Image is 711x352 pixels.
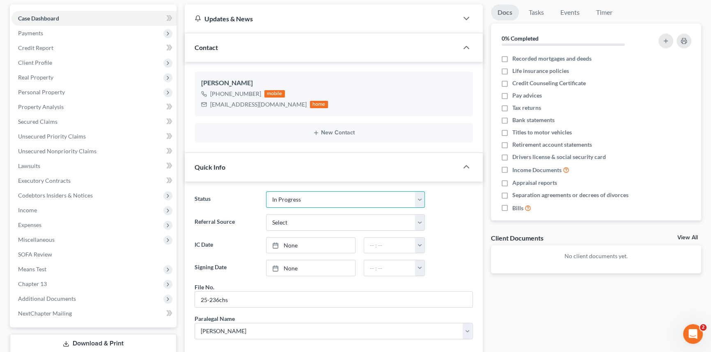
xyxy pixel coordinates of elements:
[18,30,43,36] span: Payments
[512,153,606,161] span: Drivers license & social security card
[266,238,355,253] a: None
[512,204,523,212] span: Bills
[190,191,262,208] label: Status
[700,324,706,331] span: 2
[18,103,64,110] span: Property Analysis
[18,148,96,154] span: Unsecured Nonpriority Claims
[512,191,628,199] span: Separation agreements or decrees of divorces
[11,247,177,262] a: SOFA Review
[18,295,76,302] span: Additional Documents
[512,166,562,174] span: Income Documents
[264,90,285,98] div: mobile
[190,237,262,254] label: IC Date
[18,221,41,228] span: Expenses
[512,79,586,87] span: Credit Counseling Certificate
[18,251,52,258] span: SOFA Review
[195,292,472,307] input: --
[11,144,177,159] a: Unsecured Nonpriority Claims
[190,260,262,276] label: Signing Date
[310,101,328,108] div: home
[210,90,261,98] div: [PHONE_NUMBER]
[512,55,592,63] span: Recorded mortgages and deeds
[491,5,519,20] a: Docs
[18,89,65,95] span: Personal Property
[554,5,586,20] a: Events
[266,260,355,276] a: None
[512,128,572,136] span: Titles to motor vehicles
[18,192,93,199] span: Codebtors Insiders & Notices
[512,104,541,112] span: Tax returns
[195,283,214,291] div: File No.
[512,116,555,124] span: Bank statements
[11,100,177,114] a: Property Analysis
[195,14,448,23] div: Updates & News
[18,266,46,273] span: Means Test
[18,133,86,140] span: Unsecured Priority Claims
[498,252,695,260] p: No client documents yet.
[589,5,619,20] a: Timer
[512,67,569,75] span: Life insurance policies
[18,162,40,169] span: Lawsuits
[18,207,37,213] span: Income
[11,11,177,26] a: Case Dashboard
[18,177,71,184] span: Executory Contracts
[11,114,177,129] a: Secured Claims
[364,238,416,253] input: -- : --
[210,100,307,109] div: [EMAIL_ADDRESS][DOMAIN_NAME]
[11,41,177,55] a: Credit Report
[201,129,466,136] button: New Contact
[364,260,416,276] input: -- : --
[18,310,72,317] span: NextChapter Mailing
[11,173,177,188] a: Executory Contracts
[11,129,177,144] a: Unsecured Priority Claims
[11,159,177,173] a: Lawsuits
[201,78,466,88] div: [PERSON_NAME]
[512,179,557,187] span: Appraisal reports
[502,35,539,42] strong: 0% Completed
[512,141,592,149] span: Retirement account statements
[683,324,703,344] iframe: Intercom live chat
[18,236,55,243] span: Miscellaneous
[18,118,57,125] span: Secured Claims
[195,163,225,171] span: Quick Info
[190,214,262,231] label: Referral Source
[18,59,52,66] span: Client Profile
[195,314,235,323] div: Paralegal Name
[11,306,177,321] a: NextChapter Mailing
[18,15,59,22] span: Case Dashboard
[491,234,544,242] div: Client Documents
[512,91,542,100] span: Pay advices
[522,5,550,20] a: Tasks
[677,235,698,241] a: View All
[18,74,53,81] span: Real Property
[18,280,47,287] span: Chapter 13
[195,43,218,51] span: Contact
[18,44,53,51] span: Credit Report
